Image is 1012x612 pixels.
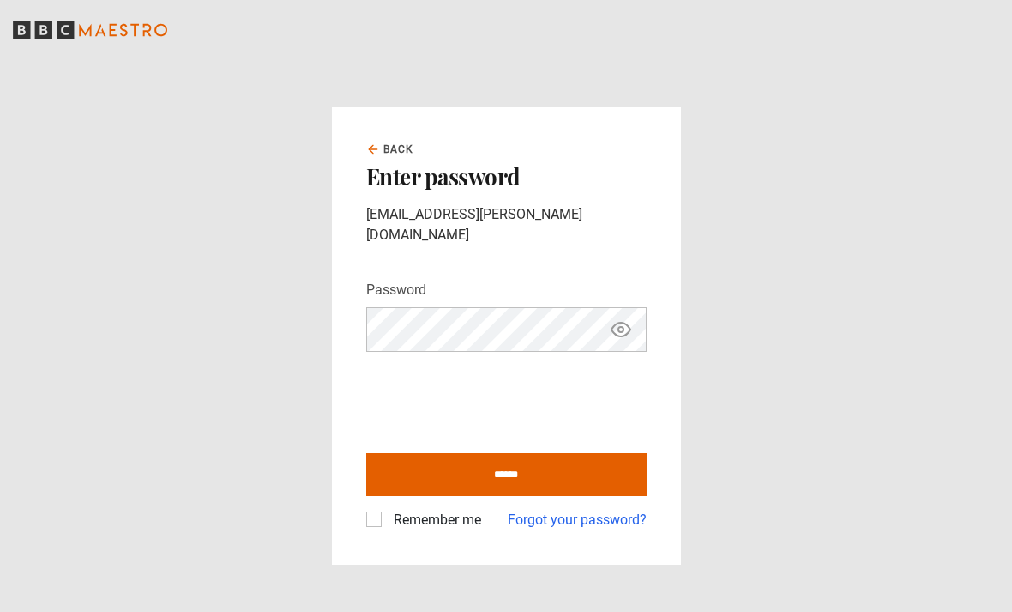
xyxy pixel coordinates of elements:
[366,366,627,433] iframe: reCAPTCHA
[366,280,426,300] label: Password
[366,204,647,245] p: [EMAIL_ADDRESS][PERSON_NAME][DOMAIN_NAME]
[383,142,414,157] span: Back
[606,315,636,345] button: Show password
[508,510,647,530] a: Forgot your password?
[13,17,167,43] svg: BBC Maestro
[366,164,647,190] h2: Enter password
[387,510,481,530] label: Remember me
[366,142,414,157] a: Back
